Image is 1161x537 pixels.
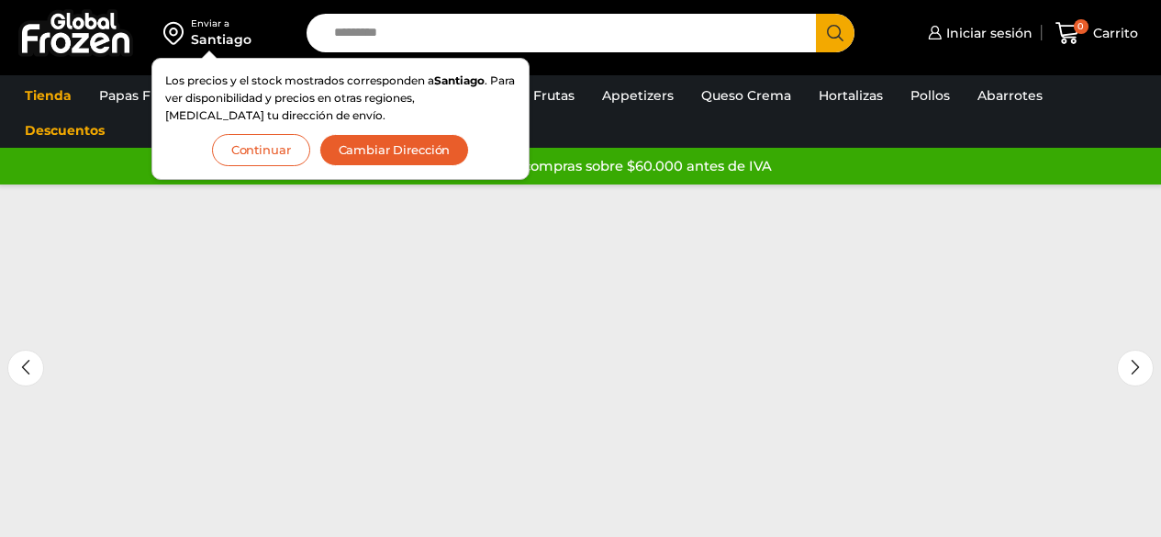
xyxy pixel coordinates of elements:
[1088,24,1138,42] span: Carrito
[16,113,114,148] a: Descuentos
[434,73,485,87] strong: Santiago
[1051,12,1143,55] a: 0 Carrito
[1074,19,1088,34] span: 0
[212,134,310,166] button: Continuar
[968,78,1052,113] a: Abarrotes
[319,134,470,166] button: Cambiar Dirección
[923,15,1033,51] a: Iniciar sesión
[593,78,683,113] a: Appetizers
[942,24,1033,42] span: Iniciar sesión
[16,78,81,113] a: Tienda
[90,78,188,113] a: Papas Fritas
[163,17,191,49] img: address-field-icon.svg
[692,78,800,113] a: Queso Crema
[809,78,892,113] a: Hortalizas
[901,78,959,113] a: Pollos
[816,14,854,52] button: Search button
[191,17,251,30] div: Enviar a
[165,72,516,125] p: Los precios y el stock mostrados corresponden a . Para ver disponibilidad y precios en otras regi...
[191,30,251,49] div: Santiago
